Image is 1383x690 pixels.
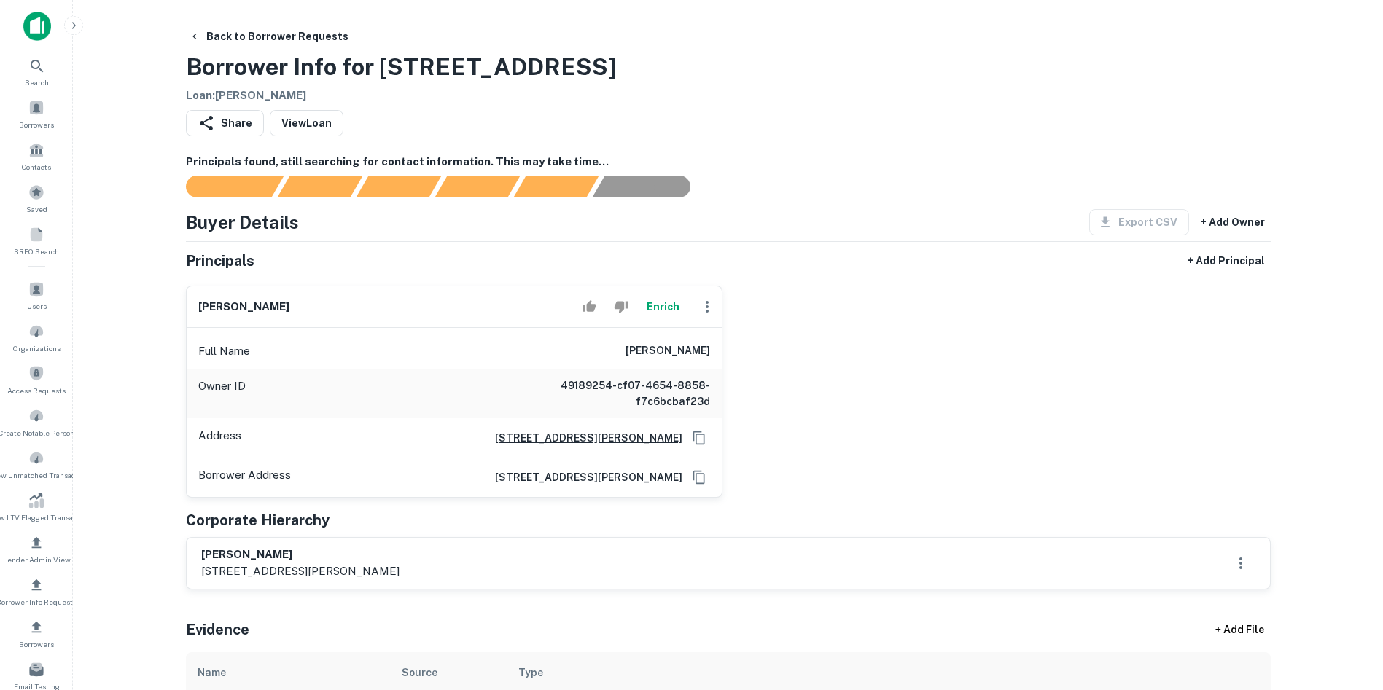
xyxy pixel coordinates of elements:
a: Borrowers [4,94,69,133]
button: Accept [577,292,602,321]
a: Create Notable Person [4,402,69,442]
h5: Principals [186,250,254,272]
div: Principals found, still searching for contact information. This may take time... [513,176,599,197]
p: Address [198,427,241,449]
span: Saved [26,203,47,215]
h6: Loan : [PERSON_NAME] [186,87,616,104]
p: Borrower Address [198,466,291,488]
a: Search [4,52,69,91]
h6: 49189254-cf07-4654-8858-f7c6bcbaf23d [535,377,710,409]
span: SREO Search [14,246,59,257]
h3: Borrower Info for [STREET_ADDRESS] [186,50,616,85]
h4: Buyer Details [186,209,299,235]
p: [STREET_ADDRESS][PERSON_NAME] [201,562,400,580]
a: Review LTV Flagged Transactions [4,487,69,526]
div: Sending borrower request to AI... [168,176,278,197]
button: Enrich [640,292,687,321]
a: Organizations [4,318,69,357]
button: Reject [608,292,634,321]
span: Borrowers [19,119,54,130]
div: + Add File [1189,617,1291,643]
p: Owner ID [198,377,246,409]
span: Access Requests [7,385,66,396]
a: Contacts [4,136,69,176]
span: Search [25,77,49,88]
span: Contacts [22,161,51,173]
h6: Principals found, still searching for contact information. This may take time... [186,154,1271,170]
h6: [PERSON_NAME] [198,299,289,315]
a: ViewLoan [270,110,343,136]
div: Documents found, AI parsing details... [356,176,441,197]
a: Borrowers [4,613,69,653]
span: Users [27,300,47,312]
button: + Add Principal [1182,248,1271,274]
a: [STREET_ADDRESS][PERSON_NAME] [483,430,682,446]
button: Copy Address [688,427,710,449]
div: Source [402,664,437,681]
h5: Evidence [186,619,249,640]
h5: Corporate Hierarchy [186,509,330,531]
a: Borrower Info Requests [4,571,69,611]
h6: [PERSON_NAME] [626,342,710,360]
button: Back to Borrower Requests [183,23,354,50]
button: Share [186,110,264,136]
span: Organizations [13,342,61,354]
img: capitalize-icon.png [23,12,51,41]
div: Type [518,664,543,681]
span: Lender Admin View [3,554,71,565]
button: Copy Address [688,466,710,488]
h6: [PERSON_NAME] [201,546,400,563]
span: Borrowers [19,638,54,650]
div: Your request is received and processing... [277,176,362,197]
p: Full Name [198,342,250,360]
button: + Add Owner [1195,209,1271,235]
a: Access Requests [4,360,69,399]
div: Principals found, AI now looking for contact information... [435,176,520,197]
div: AI fulfillment process complete. [593,176,708,197]
a: Review Unmatched Transactions [4,444,69,484]
a: [STREET_ADDRESS][PERSON_NAME] [483,469,682,485]
a: Users [4,275,69,315]
a: SREO Search [4,221,69,260]
a: Saved [4,179,69,218]
div: Name [198,664,226,681]
a: Lender Admin View [4,529,69,568]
